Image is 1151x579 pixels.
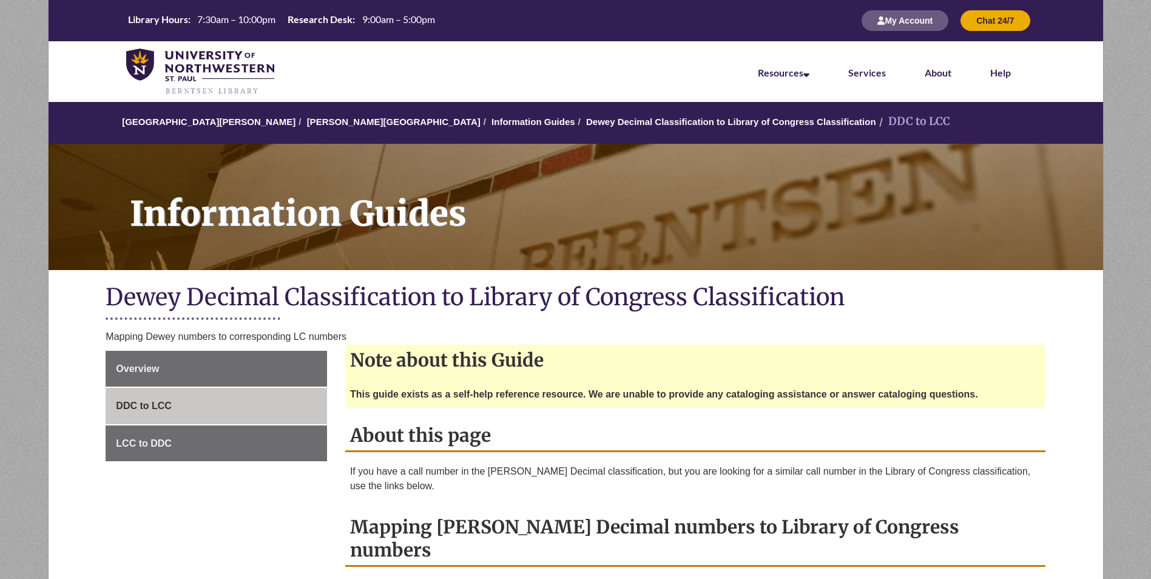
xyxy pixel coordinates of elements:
a: Information Guides [491,117,575,127]
span: 9:00am – 5:00pm [362,13,435,25]
a: DDC to LCC [106,388,327,424]
h1: Dewey Decimal Classification to Library of Congress Classification [106,282,1045,314]
a: Services [848,67,886,78]
a: [GEOGRAPHIC_DATA][PERSON_NAME] [122,117,295,127]
a: Chat 24/7 [960,15,1030,25]
button: Chat 24/7 [960,10,1030,31]
span: LCC to DDC [116,438,172,449]
span: DDC to LCC [116,401,172,411]
span: Mapping Dewey numbers to corresponding LC numbers [106,331,346,342]
span: 7:30am – 10:00pm [197,13,275,25]
h1: Information Guides [116,144,1103,254]
img: UNWSP Library Logo [126,49,275,96]
h2: About this page [345,420,1045,452]
table: Hours Today [123,13,440,28]
a: Information Guides [49,144,1103,270]
a: LCC to DDC [106,425,327,462]
h2: Note about this Guide [345,345,1045,375]
a: [PERSON_NAME][GEOGRAPHIC_DATA] [307,117,481,127]
a: Resources [758,67,809,78]
div: Guide Page Menu [106,351,327,462]
span: Overview [116,364,159,374]
strong: This guide exists as a self-help reference resource. We are unable to provide any cataloging assi... [350,389,978,399]
a: Overview [106,351,327,387]
h2: Mapping [PERSON_NAME] Decimal numbers to Library of Congress numbers [345,512,1045,567]
a: About [925,67,951,78]
a: Hours Today [123,13,440,29]
th: Library Hours: [123,13,192,26]
a: Help [990,67,1011,78]
button: My Account [862,10,948,31]
a: My Account [862,15,948,25]
a: Dewey Decimal Classification to Library of Congress Classification [586,117,876,127]
th: Research Desk: [283,13,357,26]
li: DDC to LCC [876,113,950,130]
p: If you have a call number in the [PERSON_NAME] Decimal classification, but you are looking for a ... [350,464,1041,493]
